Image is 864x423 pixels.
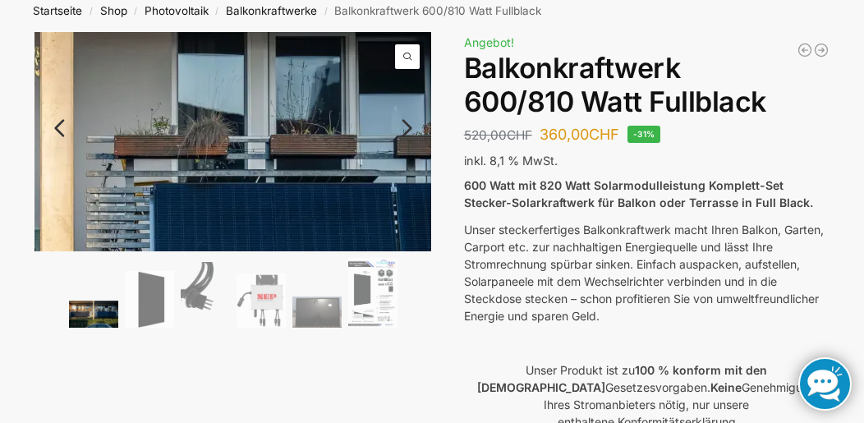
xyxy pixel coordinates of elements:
[464,52,830,119] h1: Balkonkraftwerk 600/810 Watt Fullblack
[464,35,514,49] span: Angebot!
[507,127,532,143] span: CHF
[348,258,398,328] img: Balkonkraftwerk 600/810 Watt Fullblack – Bild 6
[627,126,661,143] span: -31%
[100,4,127,17] a: Shop
[292,297,342,328] img: Balkonkraftwerk 600/810 Watt Fullblack – Bild 5
[589,126,619,143] span: CHF
[69,301,118,328] img: 2 Balkonkraftwerke
[127,5,145,18] span: /
[33,4,82,17] a: Startseite
[710,380,742,394] strong: Keine
[464,127,532,143] bdi: 520,00
[145,4,209,17] a: Photovoltaik
[237,274,286,328] img: NEP 800 Drosselbar auf 600 Watt
[540,126,619,143] bdi: 360,00
[82,5,99,18] span: /
[125,271,174,328] img: TommaTech Vorderseite
[464,154,558,168] span: inkl. 8,1 % MwSt.
[226,4,317,17] a: Balkonkraftwerke
[181,262,230,328] img: Anschlusskabel-3meter_schweizer-stecker
[464,221,830,324] p: Unser steckerfertiges Balkonkraftwerk macht Ihren Balkon, Garten, Carport etc. zur nachhaltigen E...
[464,178,813,209] strong: 600 Watt mit 820 Watt Solarmodulleistung Komplett-Set Stecker-Solarkraftwerk für Balkon oder Terr...
[797,42,813,58] a: Balkonkraftwerk 445/600 Watt Bificial
[209,5,226,18] span: /
[813,42,830,58] a: 890/600 Watt Solarkraftwerk + 2,7 KW Batteriespeicher Genehmigungsfrei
